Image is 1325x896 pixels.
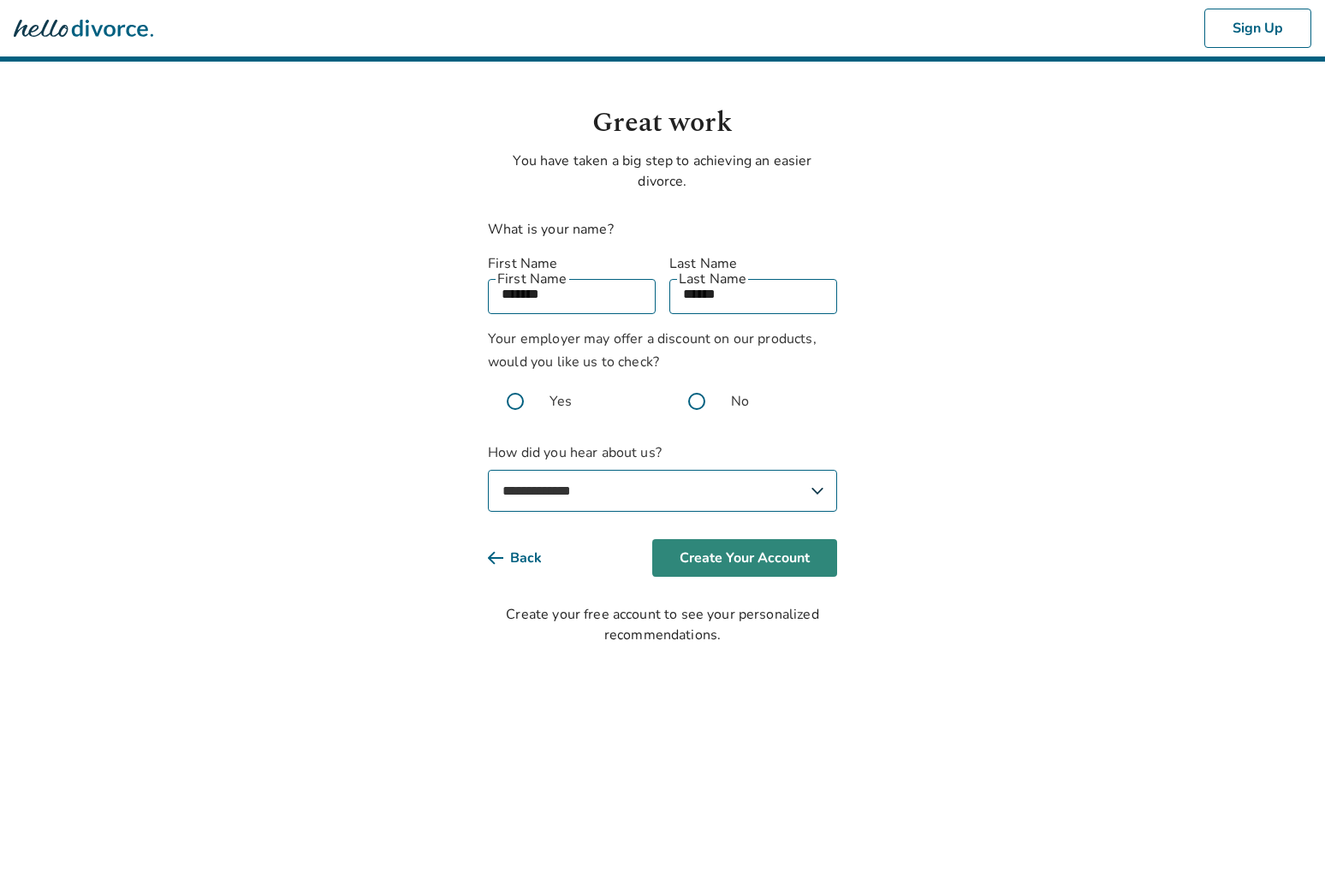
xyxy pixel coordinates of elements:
[488,220,614,239] label: What is your name?
[652,539,837,577] button: Create Your Account
[731,391,749,412] span: No
[488,442,837,512] label: How did you hear about us?
[1239,814,1325,896] iframe: Chat Widget
[488,470,837,512] select: How did you hear about us?
[488,539,569,577] button: Back
[488,604,837,645] div: Create your free account to see your personalized recommendations.
[488,103,837,144] h1: Great work
[1204,9,1311,48] button: Sign Up
[488,329,817,371] span: Your employer may offer a discount on our products, would you like us to check?
[669,253,837,274] label: Last Name
[550,391,572,412] span: Yes
[488,253,656,274] label: First Name
[488,151,837,192] p: You have taken a big step to achieving an easier divorce.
